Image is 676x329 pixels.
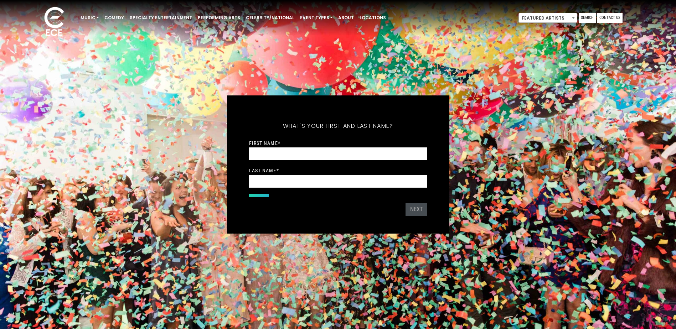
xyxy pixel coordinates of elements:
[249,113,427,139] h5: What's your first and last name?
[579,13,596,23] a: Search
[127,12,195,24] a: Specialty Entertainment
[297,12,335,24] a: Event Types
[249,140,280,146] label: First Name
[519,13,577,23] span: Featured Artists
[357,12,389,24] a: Locations
[195,12,243,24] a: Performing Arts
[243,12,297,24] a: Celebrity/National
[78,12,102,24] a: Music
[597,13,623,23] a: Contact Us
[249,167,279,174] label: Last Name
[36,5,72,40] img: ece_new_logo_whitev2-1.png
[335,12,357,24] a: About
[102,12,127,24] a: Comedy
